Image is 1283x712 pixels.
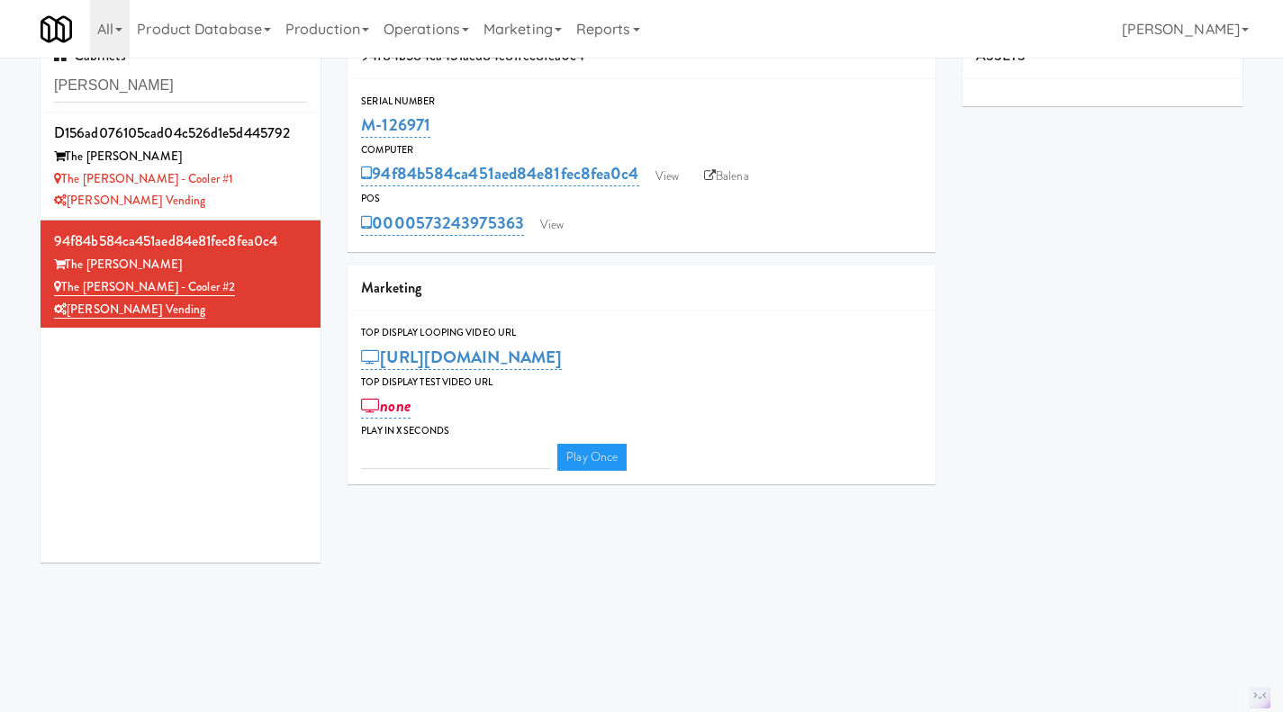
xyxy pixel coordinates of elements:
[361,211,524,236] a: 0000573243975363
[41,14,72,45] img: Micromart
[646,163,688,190] a: View
[54,192,205,209] a: [PERSON_NAME] Vending
[361,422,922,440] div: Play in X seconds
[531,212,573,239] a: View
[361,93,922,111] div: Serial Number
[361,161,638,186] a: 94f84b584ca451aed84e81fec8fea0c4
[557,444,627,471] a: Play Once
[54,170,233,187] a: The [PERSON_NAME] - Cooler #1
[54,301,205,319] a: [PERSON_NAME] Vending
[361,190,922,208] div: POS
[361,324,922,342] div: Top Display Looping Video Url
[41,221,321,328] li: 94f84b584ca451aed84e81fec8fea0c4The [PERSON_NAME] The [PERSON_NAME] - Cooler #2[PERSON_NAME] Vending
[54,254,307,276] div: The [PERSON_NAME]
[54,278,235,296] a: The [PERSON_NAME] - Cooler #2
[41,113,321,221] li: d156ad076105cad04c526d1e5d445792The [PERSON_NAME] The [PERSON_NAME] - Cooler #1[PERSON_NAME] Vending
[361,393,411,419] a: none
[695,163,758,190] a: Balena
[54,146,307,168] div: The [PERSON_NAME]
[54,120,307,147] div: d156ad076105cad04c526d1e5d445792
[361,113,430,138] a: M-126971
[361,277,421,298] span: Marketing
[361,141,922,159] div: Computer
[361,345,562,370] a: [URL][DOMAIN_NAME]
[54,228,307,255] div: 94f84b584ca451aed84e81fec8fea0c4
[54,69,307,103] input: Search cabinets
[361,374,922,392] div: Top Display Test Video Url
